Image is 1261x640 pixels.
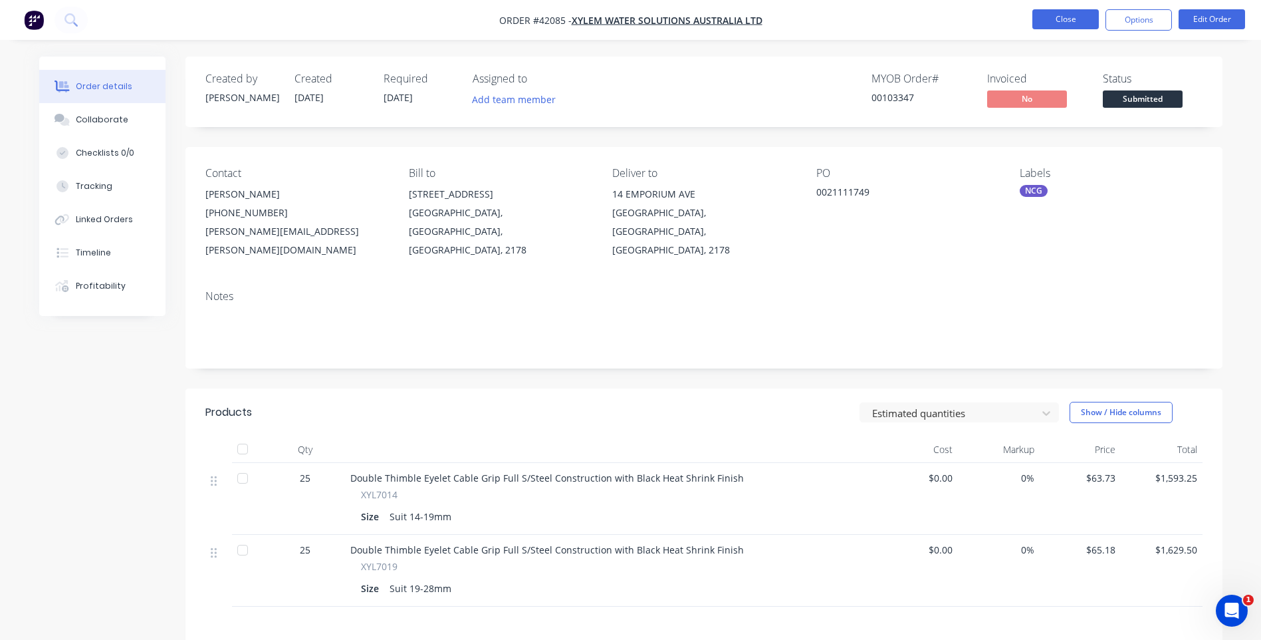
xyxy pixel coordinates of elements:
button: Tracking [39,170,166,203]
div: [PHONE_NUMBER] [205,204,388,222]
div: Labels [1020,167,1202,180]
button: Checklists 0/0 [39,136,166,170]
span: $0.00 [882,471,953,485]
div: Suit 14-19mm [384,507,457,526]
div: [GEOGRAPHIC_DATA], [GEOGRAPHIC_DATA], [GEOGRAPHIC_DATA], 2178 [409,204,591,259]
div: MYOB Order # [871,73,971,85]
button: Close [1032,9,1099,29]
span: [DATE] [384,91,413,104]
div: Linked Orders [76,214,133,226]
div: PO [816,167,998,180]
div: Size [361,579,384,598]
div: Notes [205,290,1203,303]
span: $63.73 [1045,471,1116,485]
img: Factory [24,10,44,30]
div: 00103347 [871,90,971,104]
div: [PERSON_NAME] [205,90,279,104]
button: Timeline [39,236,166,269]
span: $65.18 [1045,543,1116,557]
button: Add team member [473,90,563,108]
button: Linked Orders [39,203,166,236]
span: Submitted [1103,90,1183,107]
span: Double Thimble Eyelet Cable Grip Full S/Steel Construction with Black Heat Shrink Finish [350,472,744,484]
span: $0.00 [882,543,953,557]
div: Status [1103,73,1203,85]
div: Products [205,404,252,420]
span: $1,593.25 [1126,471,1197,485]
div: Cost [877,436,959,463]
span: 1 [1243,595,1254,605]
span: $1,629.50 [1126,543,1197,557]
div: [GEOGRAPHIC_DATA], [GEOGRAPHIC_DATA], [GEOGRAPHIC_DATA], 2178 [612,204,794,259]
span: 0% [963,471,1034,485]
div: Deliver to [612,167,794,180]
span: XYL7014 [361,488,398,502]
div: Checklists 0/0 [76,147,134,159]
div: Tracking [76,180,112,192]
button: Collaborate [39,103,166,136]
button: Show / Hide columns [1070,402,1173,423]
button: Submitted [1103,90,1183,110]
div: Timeline [76,247,111,259]
div: 14 EMPORIUM AVE[GEOGRAPHIC_DATA], [GEOGRAPHIC_DATA], [GEOGRAPHIC_DATA], 2178 [612,185,794,259]
div: NCG [1020,185,1048,197]
span: Order #42085 - [499,14,572,27]
div: Invoiced [987,73,1087,85]
span: XYL7019 [361,560,398,573]
div: [STREET_ADDRESS] [409,185,591,204]
a: Xylem Water Solutions Australia Ltd [572,14,762,27]
button: Order details [39,70,166,103]
span: 25 [300,543,310,557]
div: Suit 19-28mm [384,579,457,598]
button: Profitability [39,269,166,303]
div: Collaborate [76,114,128,126]
button: Add team member [465,90,562,108]
div: Created [294,73,368,85]
div: Markup [958,436,1040,463]
div: [STREET_ADDRESS][GEOGRAPHIC_DATA], [GEOGRAPHIC_DATA], [GEOGRAPHIC_DATA], 2178 [409,185,591,259]
div: Assigned to [473,73,606,85]
div: 14 EMPORIUM AVE [612,185,794,204]
div: Price [1040,436,1121,463]
div: Total [1121,436,1203,463]
button: Options [1105,9,1172,31]
div: Bill to [409,167,591,180]
div: [PERSON_NAME][PHONE_NUMBER][PERSON_NAME][EMAIL_ADDRESS][PERSON_NAME][DOMAIN_NAME] [205,185,388,259]
span: 0% [963,543,1034,557]
button: Edit Order [1179,9,1245,29]
div: Qty [265,436,345,463]
div: Required [384,73,457,85]
span: [DATE] [294,91,324,104]
span: Double Thimble Eyelet Cable Grip Full S/Steel Construction with Black Heat Shrink Finish [350,544,744,556]
div: [PERSON_NAME] [205,185,388,204]
span: No [987,90,1067,107]
div: [PERSON_NAME][EMAIL_ADDRESS][PERSON_NAME][DOMAIN_NAME] [205,222,388,259]
div: Created by [205,73,279,85]
div: Profitability [76,280,126,292]
div: Size [361,507,384,526]
iframe: Intercom live chat [1216,595,1248,627]
div: Contact [205,167,388,180]
div: Order details [76,80,132,92]
div: 0021111749 [816,185,982,204]
span: 25 [300,471,310,485]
